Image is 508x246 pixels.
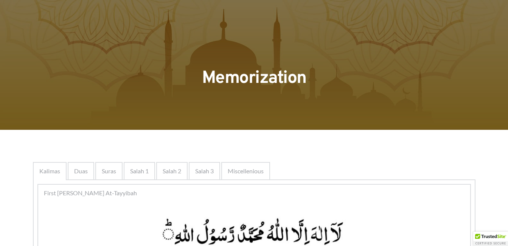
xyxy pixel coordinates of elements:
span: Suras [102,167,116,176]
span: Salah 2 [163,167,181,176]
span: First [PERSON_NAME] At-Tayyibah [44,188,137,198]
span: Salah 1 [130,167,149,176]
span: Kalimas [39,167,60,176]
span: Miscellenious [228,167,264,176]
div: TrustedSite Certified [473,232,508,246]
span: Duas [74,167,88,176]
span: Salah 3 [195,167,214,176]
span: Memorization [202,67,306,90]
